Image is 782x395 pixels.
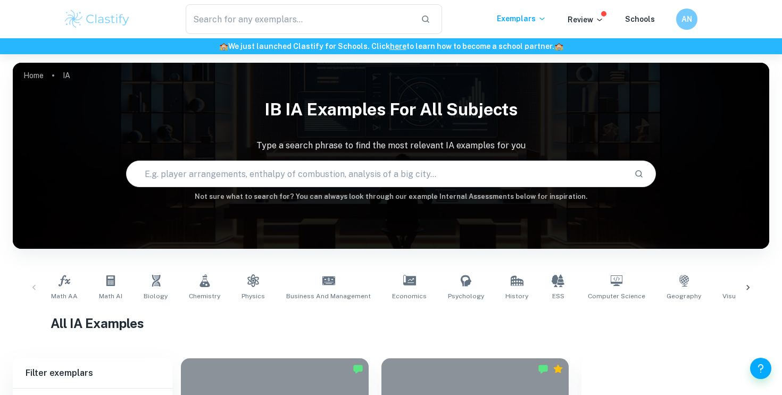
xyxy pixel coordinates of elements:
h6: We just launched Clastify for Schools. Click to learn how to become a school partner. [2,40,780,52]
span: 🏫 [219,42,228,51]
span: Biology [144,291,168,301]
button: Search [630,165,648,183]
h6: Filter exemplars [13,358,172,388]
a: Schools [625,15,655,23]
p: IA [63,70,70,81]
img: Marked [353,364,363,374]
h6: AN [681,13,693,25]
span: Economics [392,291,427,301]
span: Computer Science [588,291,645,301]
span: Math AA [51,291,78,301]
span: Business and Management [286,291,371,301]
img: Marked [538,364,548,374]
a: Home [23,68,44,83]
input: Search for any exemplars... [186,4,412,34]
span: History [505,291,528,301]
button: Help and Feedback [750,358,771,379]
h1: All IA Examples [51,314,731,333]
img: Clastify logo [63,9,131,30]
p: Review [568,14,604,26]
span: Chemistry [189,291,220,301]
span: Psychology [448,291,484,301]
a: here [390,42,406,51]
div: Premium [553,364,563,374]
p: Type a search phrase to find the most relevant IA examples for you [13,139,769,152]
p: Exemplars [497,13,546,24]
span: ESS [552,291,564,301]
span: 🏫 [554,42,563,51]
span: Math AI [99,291,122,301]
h1: IB IA examples for all subjects [13,93,769,127]
input: E.g. player arrangements, enthalpy of combustion, analysis of a big city... [127,159,625,189]
h6: Not sure what to search for? You can always look through our example Internal Assessments below f... [13,191,769,202]
button: AN [676,9,697,30]
span: Physics [242,291,265,301]
span: Geography [667,291,701,301]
